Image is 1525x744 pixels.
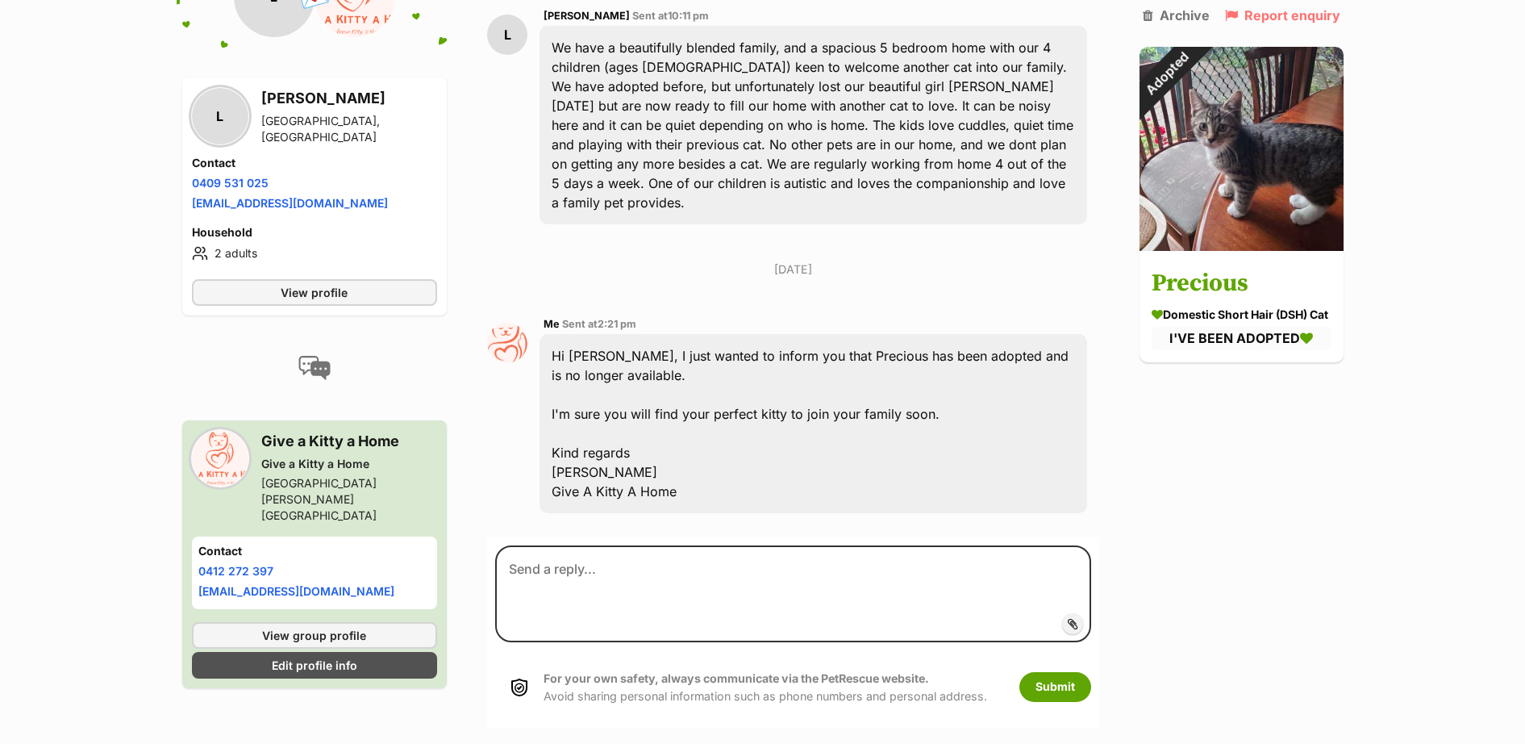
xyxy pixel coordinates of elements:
a: Edit profile info [192,652,438,679]
span: View group profile [262,627,366,644]
img: conversation-icon-4a6f8262b818ee0b60e3300018af0b2d0b884aa5de6e9bcb8d3d4eeb1a70a7c4.svg [298,356,331,380]
a: Report enquiry [1225,8,1340,23]
h4: Contact [198,543,431,559]
div: [GEOGRAPHIC_DATA], [GEOGRAPHIC_DATA] [261,113,438,145]
h4: Contact [192,155,438,171]
img: Give a Kitty a Home profile pic [192,430,248,487]
span: Me [544,318,560,330]
div: Hi [PERSON_NAME], I just wanted to inform you that Precious has been adopted and is no longer ava... [540,334,1086,513]
h3: [PERSON_NAME] [261,87,438,110]
span: [PERSON_NAME] [544,10,630,22]
a: View group profile [192,622,438,649]
h3: Precious [1152,266,1331,303]
h3: Give a Kitty a Home [261,430,438,453]
a: 0412 272 397 [198,564,273,578]
a: [EMAIL_ADDRESS][DOMAIN_NAME] [192,196,388,210]
span: 2:21 pm [598,318,636,330]
span: Sent at [562,318,636,330]
a: [EMAIL_ADDRESS][DOMAIN_NAME] [198,584,394,598]
button: Submit [1019,672,1091,701]
a: View profile [192,279,438,306]
h4: Household [192,224,438,240]
span: 10:11 pm [668,10,709,22]
span: View profile [281,284,348,301]
span: Sent at [632,10,709,22]
div: Give a Kitty a Home [261,456,438,472]
span: Edit profile info [272,657,357,674]
a: 0409 531 025 [192,176,269,190]
a: Archive [1143,8,1210,23]
div: I'VE BEEN ADOPTED [1152,328,1331,350]
li: 2 adults [192,244,438,263]
p: Avoid sharing personal information such as phone numbers and personal address. [544,670,987,704]
p: [DATE] [487,261,1098,278]
div: L [192,88,248,144]
a: Adopted [1140,238,1344,254]
div: We have a beautifully blended family, and a spacious 5 bedroom home with our 4 children (ages [DE... [540,26,1086,224]
div: [GEOGRAPHIC_DATA][PERSON_NAME][GEOGRAPHIC_DATA] [261,475,438,524]
div: Domestic Short Hair (DSH) Cat [1152,307,1331,324]
div: L [487,15,527,55]
img: Precious [1140,47,1344,251]
div: Adopted [1119,26,1215,122]
a: Precious Domestic Short Hair (DSH) Cat I'VE BEEN ADOPTED [1140,254,1344,362]
strong: For your own safety, always communicate via the PetRescue website. [544,671,929,685]
img: Give a Kitty a Home profile pic [487,323,527,363]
